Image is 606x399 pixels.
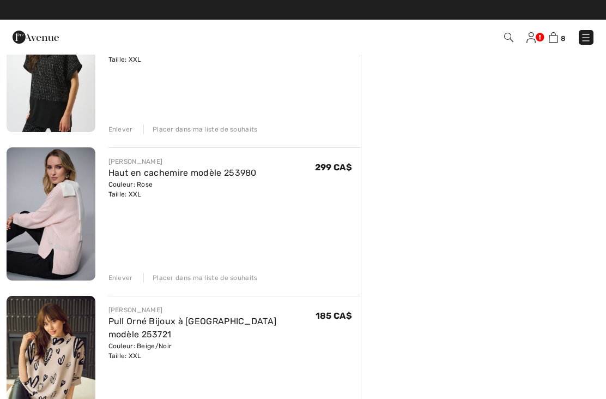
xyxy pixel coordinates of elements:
[143,124,258,134] div: Placer dans ma liste de souhaits
[315,162,352,172] span: 299 CA$
[108,180,257,199] div: Couleur: Rose Taille: XXL
[108,168,257,178] a: Haut en cachemire modèle 253980
[7,147,95,281] img: Haut en cachemire modèle 253980
[108,157,257,166] div: [PERSON_NAME]
[108,316,277,340] a: Pull Orné Bijoux à [GEOGRAPHIC_DATA] modèle 253721
[108,124,133,134] div: Enlever
[108,305,316,315] div: [PERSON_NAME]
[108,341,316,361] div: Couleur: Beige/Noir Taille: XXL
[561,34,566,43] span: 8
[13,31,59,41] a: 1ère Avenue
[504,33,513,42] img: Recherche
[549,32,558,43] img: Panier d'achat
[580,32,591,43] img: Menu
[108,273,133,283] div: Enlever
[316,311,352,321] span: 185 CA$
[13,26,59,48] img: 1ère Avenue
[549,31,566,44] a: 8
[143,273,258,283] div: Placer dans ma liste de souhaits
[526,32,536,43] img: Mes infos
